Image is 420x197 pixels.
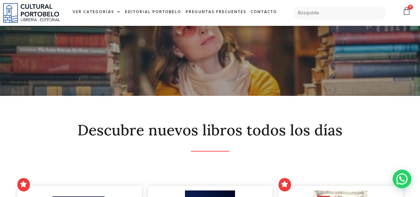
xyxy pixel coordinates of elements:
a: Preguntas frecuentes [183,6,248,19]
span: 0 [408,5,413,10]
a: 0 [402,7,411,16]
input: Búsqueda [293,7,386,20]
a: Contacto [248,6,279,19]
a: Editorial Portobelo [123,6,183,19]
a: Ver Categorías [70,6,123,19]
h2: Descubre nuevos libros todos los días [17,122,403,138]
